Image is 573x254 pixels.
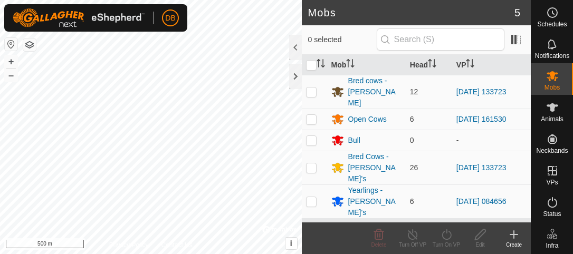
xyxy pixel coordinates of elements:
[327,55,406,75] th: Mob
[5,38,17,51] button: Reset Map
[348,151,402,184] div: Bred Cows - [PERSON_NAME]'s
[371,242,387,248] span: Delete
[161,240,192,250] a: Contact Us
[410,136,414,144] span: 0
[410,197,414,206] span: 6
[285,238,297,249] button: i
[348,135,360,146] div: Bull
[348,75,402,109] div: Bred cows - [PERSON_NAME]
[410,87,418,96] span: 12
[456,87,507,96] a: [DATE] 133723
[536,148,568,154] span: Neckbands
[514,5,520,21] span: 5
[537,21,567,27] span: Schedules
[428,61,436,69] p-sorticon: Activate to sort
[546,242,558,249] span: Infra
[109,240,149,250] a: Privacy Policy
[466,61,474,69] p-sorticon: Activate to sort
[456,197,507,206] a: [DATE] 084656
[497,241,531,249] div: Create
[308,34,377,45] span: 0 selected
[452,55,531,75] th: VP
[410,115,414,123] span: 6
[541,116,564,122] span: Animals
[290,239,292,248] span: i
[406,55,452,75] th: Head
[308,6,514,19] h2: Mobs
[543,211,561,217] span: Status
[165,13,175,24] span: DB
[348,114,387,125] div: Open Cows
[429,241,463,249] div: Turn On VP
[456,163,507,172] a: [DATE] 133723
[377,28,504,51] input: Search (S)
[23,38,36,51] button: Map Layers
[5,55,17,68] button: +
[317,61,325,69] p-sorticon: Activate to sort
[452,130,531,151] td: -
[13,8,145,27] img: Gallagher Logo
[535,53,569,59] span: Notifications
[346,61,355,69] p-sorticon: Activate to sort
[5,69,17,82] button: –
[463,241,497,249] div: Edit
[348,185,402,218] div: Yearlings - [PERSON_NAME]'s
[546,179,558,185] span: VPs
[456,115,507,123] a: [DATE] 161530
[410,163,418,172] span: 26
[545,84,560,91] span: Mobs
[396,241,429,249] div: Turn Off VP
